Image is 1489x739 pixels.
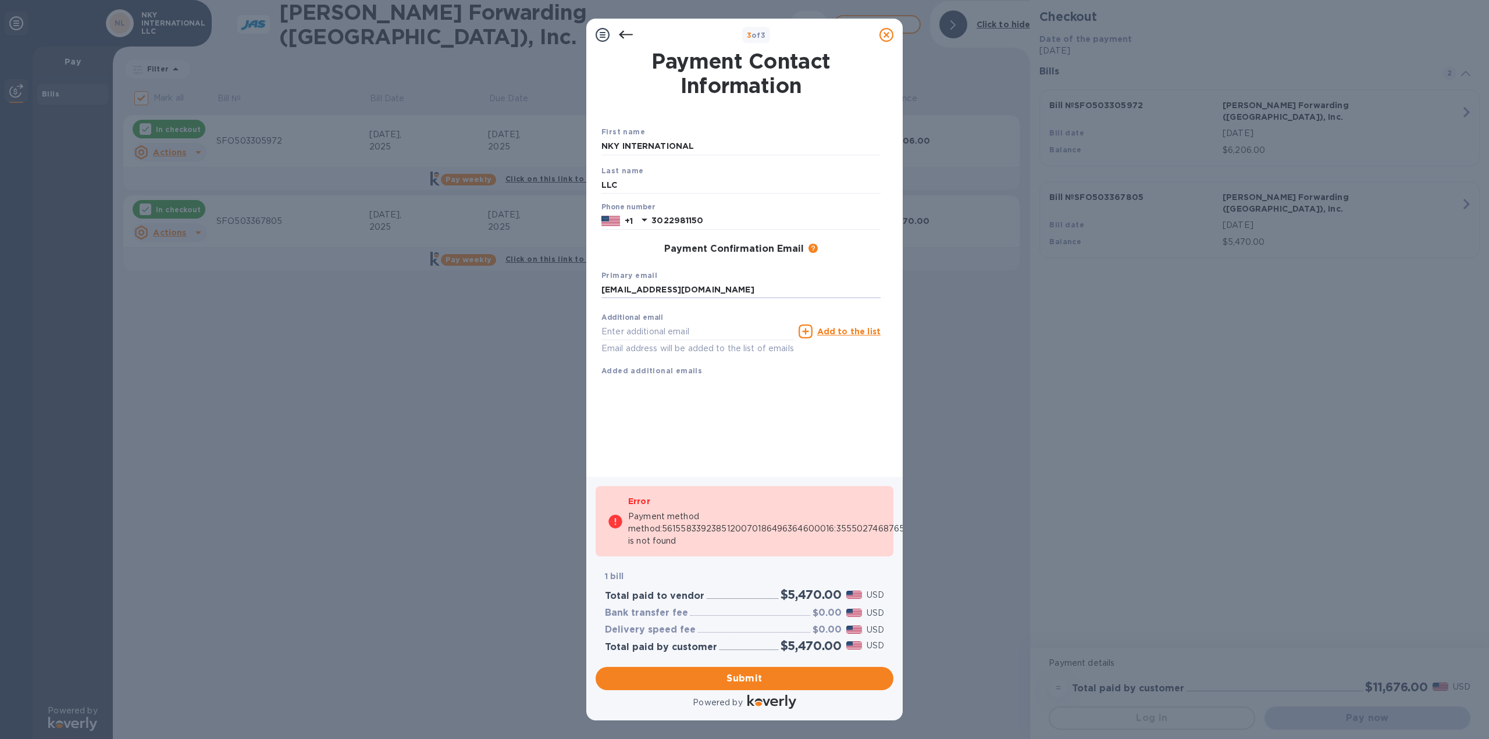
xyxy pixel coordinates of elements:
[846,641,862,649] img: USD
[813,608,842,619] h3: $0.00
[867,607,884,619] p: USD
[605,591,704,602] h3: Total paid to vendor
[605,642,717,653] h3: Total paid by customer
[601,271,657,280] b: Primary email
[601,342,794,355] p: Email address will be added to the list of emails
[601,281,881,299] input: Enter your primary name
[601,176,881,194] input: Enter your last name
[601,127,645,136] b: First name
[601,366,702,375] b: Added additional emails
[846,591,862,599] img: USD
[651,212,881,230] input: Enter your phone number
[601,166,644,175] b: Last name
[867,624,884,636] p: USD
[846,609,862,617] img: USD
[628,497,650,506] b: Error
[601,138,881,155] input: Enter your first name
[605,672,884,686] span: Submit
[596,667,893,690] button: Submit
[628,510,1010,547] p: Payment method method:5615583392385120070186496364600016:355502746876534043892409973700016 is not...
[867,640,884,652] p: USD
[605,572,624,581] b: 1 bill
[747,31,766,40] b: of 3
[601,315,663,322] label: Additional email
[747,695,796,709] img: Logo
[601,323,794,340] input: Enter additional email
[867,589,884,601] p: USD
[601,215,620,227] img: US
[605,624,696,636] h3: Delivery speed fee
[693,697,742,709] p: Powered by
[747,31,751,40] span: 3
[605,608,688,619] h3: Bank transfer fee
[813,624,842,636] h3: $0.00
[601,49,881,98] h1: Payment Contact Information
[817,327,881,336] u: Add to the list
[601,204,655,211] label: Phone number
[664,244,804,255] h3: Payment Confirmation Email
[625,215,633,227] p: +1
[846,626,862,634] img: USD
[781,587,842,602] h2: $5,470.00
[781,638,842,653] h2: $5,470.00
